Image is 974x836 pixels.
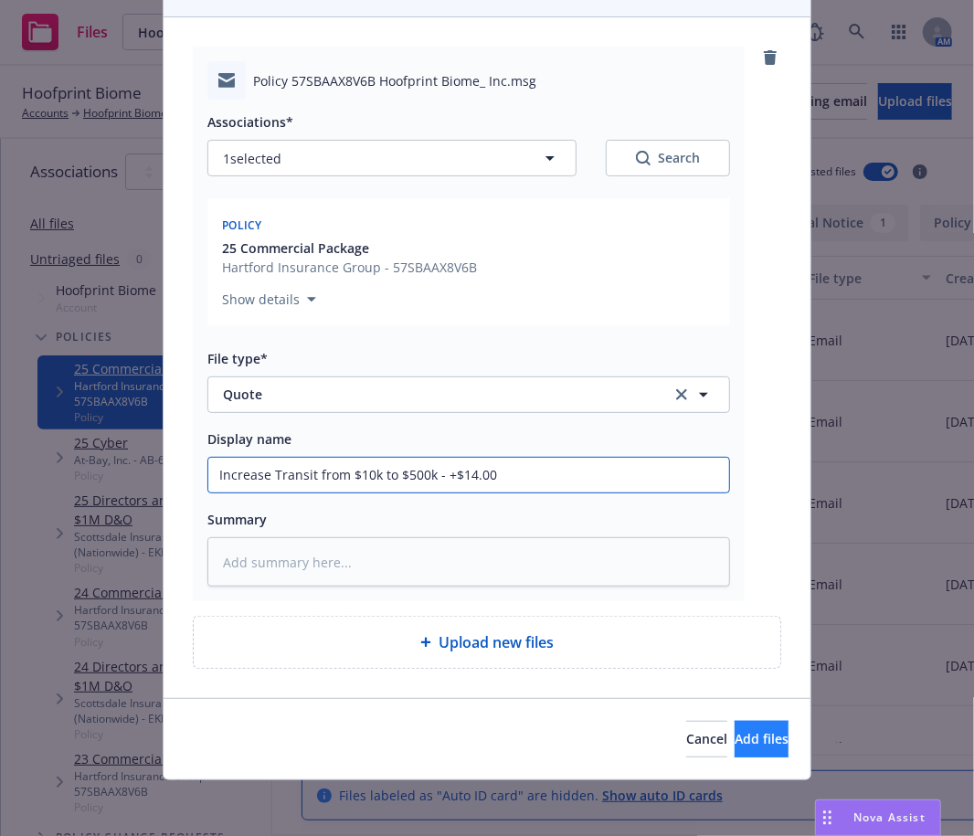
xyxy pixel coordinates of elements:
[253,71,536,90] span: Policy 57SBAAX8V6B Hoofprint Biome_ Inc.msg
[208,458,729,492] input: Add display name here...
[207,511,267,528] span: Summary
[222,217,262,233] span: Policy
[735,730,789,747] span: Add files
[636,151,651,165] svg: Search
[223,385,646,404] span: Quote
[636,149,700,167] div: Search
[193,616,781,669] div: Upload new files
[215,289,323,311] button: Show details
[222,258,477,277] span: Hartford Insurance Group - 57SBAAX8V6B
[735,721,789,757] button: Add files
[207,350,268,367] span: File type*
[223,149,281,168] span: 1 selected
[759,47,781,69] a: remove
[671,384,693,406] a: clear selection
[686,730,727,747] span: Cancel
[207,430,291,448] span: Display name
[439,631,554,653] span: Upload new files
[686,721,727,757] button: Cancel
[207,376,730,413] button: Quoteclear selection
[816,800,839,835] div: Drag to move
[222,238,369,258] span: 25 Commercial Package
[815,799,941,836] button: Nova Assist
[207,140,577,176] button: 1selected
[606,140,730,176] button: SearchSearch
[207,113,293,131] span: Associations*
[222,238,477,258] button: 25 Commercial Package
[853,810,926,825] span: Nova Assist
